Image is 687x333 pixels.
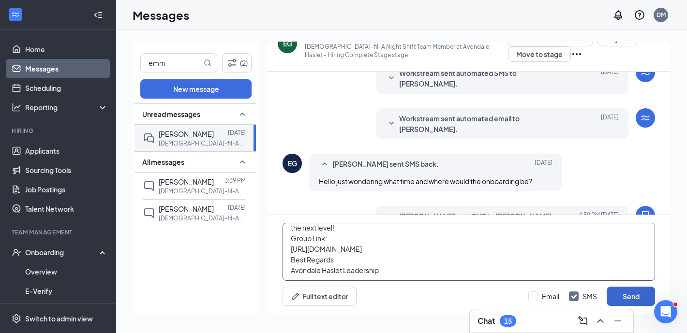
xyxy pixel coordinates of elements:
[141,54,202,72] input: Search
[601,113,619,134] span: [DATE]
[601,68,619,89] span: [DATE]
[204,59,211,67] svg: MagnifyingGlass
[504,317,512,325] div: 15
[319,159,330,170] svg: SmallChevronUp
[25,262,108,281] a: Overview
[159,214,246,222] p: [DEMOGRAPHIC_DATA]-fil-A Cleaning Crew Team Member at [GEOGRAPHIC_DATA]
[228,129,246,137] p: [DATE]
[12,314,21,323] svg: Settings
[332,159,439,170] span: [PERSON_NAME] sent SMS back.
[133,7,189,23] h1: Messages
[283,223,655,281] textarea: [DEMOGRAPHIC_DATA]-fil-A Avondale Haslet We’re excited to introduce a new way to enhance team com...
[283,39,292,48] div: EG
[12,127,106,135] div: Hiring
[142,157,184,167] span: All messages
[288,159,297,168] div: EG
[159,139,246,147] p: [DEMOGRAPHIC_DATA]-fil-A Night Shift Team Member at [GEOGRAPHIC_DATA]
[478,316,495,326] h3: Chat
[143,207,155,219] svg: ChatInactive
[12,102,21,112] svg: Analysis
[159,177,214,186] span: [PERSON_NAME]
[25,247,100,257] div: Onboarding
[399,113,576,134] span: Workstream sent automated email to [PERSON_NAME].
[571,48,582,60] svg: Ellipses
[575,313,591,329] button: ComposeMessage
[508,46,571,62] button: Move to stage
[228,203,246,212] p: [DATE]
[305,43,508,59] p: [DEMOGRAPHIC_DATA]-fil-A Night Shift Team Member at Avondale Haslet - Hiring Complete Stage stage
[612,315,624,327] svg: Minimize
[283,287,357,306] button: Full text editorPen
[237,156,248,168] svg: SmallChevronUp
[140,79,252,99] button: New message
[399,211,554,222] span: [PERSON_NAME] sent SMS to [PERSON_NAME].
[634,9,645,21] svg: QuestionInfo
[159,130,214,138] span: [PERSON_NAME]
[577,315,589,327] svg: ComposeMessage
[612,9,624,21] svg: Notifications
[142,109,200,119] span: Unread messages
[25,199,108,218] a: Talent Network
[386,72,397,84] svg: SmallChevronDown
[319,177,532,186] span: Hello just wondering what time and where would the onboarding be?
[237,108,248,120] svg: SmallChevronUp
[11,10,20,19] svg: WorkstreamLogo
[143,132,155,144] svg: DoubleChat
[607,287,655,306] button: Send
[291,291,300,301] svg: Pen
[386,118,397,130] svg: SmallChevronDown
[12,228,106,236] div: Team Management
[640,210,651,221] svg: MobileSms
[25,301,108,320] a: Onboarding Documents
[595,315,606,327] svg: ChevronUp
[657,11,666,19] div: DM
[25,180,108,199] a: Job Postings
[399,68,576,89] span: Workstream sent automated SMS to [PERSON_NAME].
[25,59,108,78] a: Messages
[226,57,238,69] svg: Filter
[143,180,155,192] svg: ChatInactive
[224,176,246,185] p: 3:39 PM
[25,78,108,98] a: Scheduling
[159,187,246,195] p: [DEMOGRAPHIC_DATA]-fil-A Sales & Brand Growth & Engagement Director at [GEOGRAPHIC_DATA]
[222,53,252,72] button: Filter (2)
[25,102,108,112] div: Reporting
[654,300,677,323] iframe: Intercom live chat
[25,40,108,59] a: Home
[25,314,93,323] div: Switch to admin view
[93,10,103,20] svg: Collapse
[159,204,214,213] span: [PERSON_NAME]
[535,159,553,170] span: [DATE]
[579,211,619,222] span: [DATE] 4:59 PM
[25,281,108,301] a: E-Verify
[640,67,651,78] svg: WorkstreamLogo
[12,247,21,257] svg: UserCheck
[610,313,626,329] button: Minimize
[25,141,108,160] a: Applicants
[593,313,608,329] button: ChevronUp
[386,211,397,222] svg: SmallChevronUp
[640,112,651,124] svg: WorkstreamLogo
[25,160,108,180] a: Sourcing Tools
